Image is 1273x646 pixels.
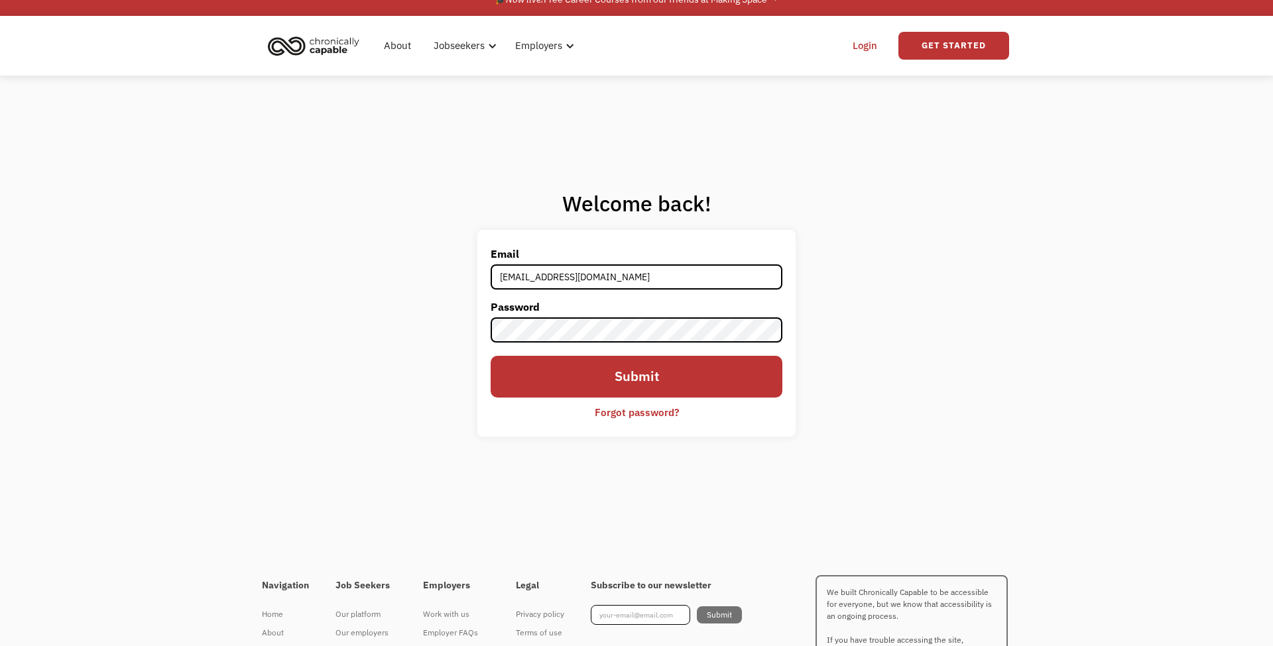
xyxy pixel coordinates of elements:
[264,31,363,60] img: Chronically Capable logo
[516,605,564,623] a: Privacy policy
[423,623,489,642] a: Employer FAQs
[845,25,885,67] a: Login
[335,580,396,592] h4: Job Seekers
[507,25,578,67] div: Employers
[591,605,690,625] input: your-email@email.com
[426,25,501,67] div: Jobseekers
[516,625,564,641] div: Terms of use
[423,605,489,623] a: Work with us
[423,625,489,641] div: Employer FAQs
[491,243,782,423] form: Email Form 2
[595,404,679,420] div: Forgot password?
[491,296,782,317] label: Password
[423,580,489,592] h4: Employers
[491,243,782,264] label: Email
[262,623,309,642] a: About
[335,606,396,622] div: Our platform
[262,606,309,622] div: Home
[491,264,782,290] input: john@doe.com
[423,606,489,622] div: Work with us
[434,38,485,54] div: Jobseekers
[491,356,782,398] input: Submit
[264,31,369,60] a: home
[516,606,564,622] div: Privacy policy
[516,623,564,642] a: Terms of use
[591,605,742,625] form: Footer Newsletter
[335,623,396,642] a: Our employers
[516,580,564,592] h4: Legal
[335,625,396,641] div: Our employers
[376,25,419,67] a: About
[591,580,742,592] h4: Subscribe to our newsletter
[262,580,309,592] h4: Navigation
[898,32,1009,60] a: Get Started
[262,625,309,641] div: About
[697,606,742,623] input: Submit
[262,605,309,623] a: Home
[335,605,396,623] a: Our platform
[477,190,796,217] h1: Welcome back!
[515,38,562,54] div: Employers
[585,401,689,423] a: Forgot password?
